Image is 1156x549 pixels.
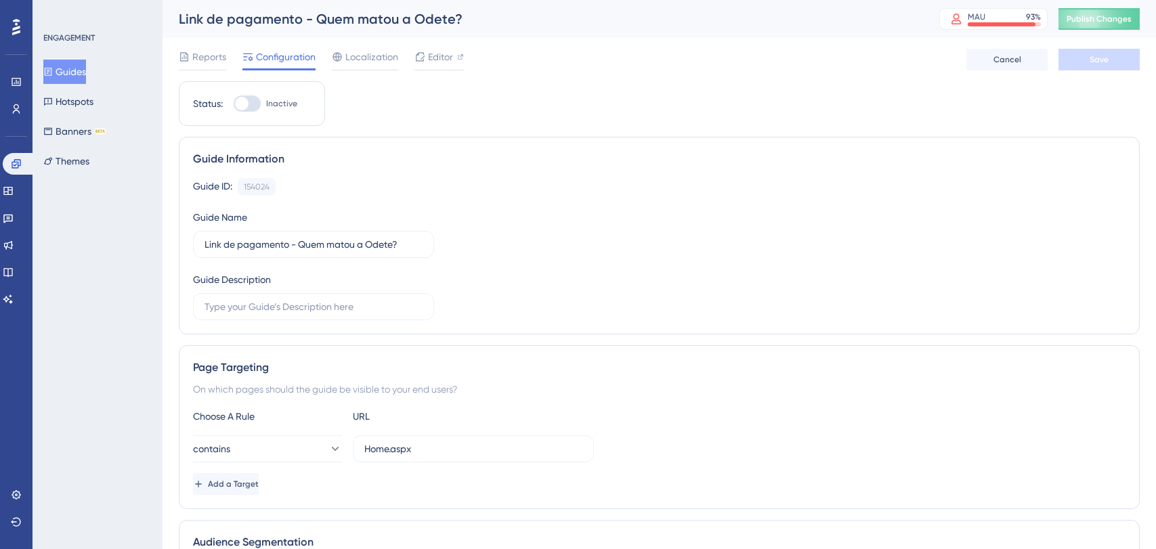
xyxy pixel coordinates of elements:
[266,98,297,109] span: Inactive
[193,209,247,225] div: Guide Name
[43,119,106,144] button: BannersBETA
[345,49,398,65] span: Localization
[256,49,316,65] span: Configuration
[193,408,342,424] div: Choose A Rule
[205,237,423,252] input: Type your Guide’s Name here
[193,473,259,495] button: Add a Target
[193,271,271,288] div: Guide Description
[353,408,502,424] div: URL
[1026,12,1041,22] div: 93 %
[1058,49,1140,70] button: Save
[968,12,985,22] div: MAU
[193,381,1126,397] div: On which pages should the guide be visible to your end users?
[1058,8,1140,30] button: Publish Changes
[43,89,93,114] button: Hotspots
[428,49,453,65] span: Editor
[193,359,1126,376] div: Page Targeting
[193,95,223,112] div: Status:
[193,435,342,462] button: contains
[364,441,582,456] input: yourwebsite.com/path
[966,49,1048,70] button: Cancel
[1067,14,1132,24] span: Publish Changes
[94,128,106,135] div: BETA
[208,479,259,489] span: Add a Target
[244,181,270,192] div: 154024
[193,151,1126,167] div: Guide Information
[192,49,226,65] span: Reports
[179,9,905,28] div: Link de pagamento - Quem matou a Odete?
[205,299,423,314] input: Type your Guide’s Description here
[43,60,86,84] button: Guides
[193,441,230,457] span: contains
[43,149,89,173] button: Themes
[993,54,1021,65] span: Cancel
[193,178,232,196] div: Guide ID:
[43,32,95,43] div: ENGAGEMENT
[1090,54,1109,65] span: Save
